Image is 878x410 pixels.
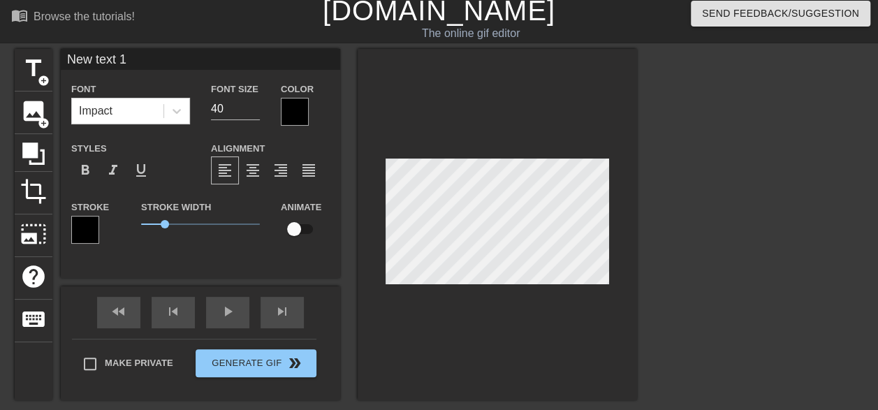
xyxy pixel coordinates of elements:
span: format_align_justify [300,162,317,179]
span: play_arrow [219,303,236,320]
div: Impact [79,103,112,119]
span: double_arrow [286,355,303,372]
div: Browse the tutorials! [34,10,135,22]
label: Font [71,82,96,96]
span: format_align_left [217,162,233,179]
span: title [20,55,47,82]
span: format_align_right [272,162,289,179]
a: Browse the tutorials! [11,7,135,29]
label: Alignment [211,142,265,156]
span: format_underline [133,162,149,179]
span: Send Feedback/Suggestion [702,5,859,22]
span: skip_next [274,303,291,320]
span: help [20,263,47,290]
span: format_bold [77,162,94,179]
span: keyboard [20,306,47,332]
span: skip_previous [165,303,182,320]
span: Make Private [105,356,173,370]
div: The online gif editor [300,25,642,42]
label: Animate [281,200,321,214]
button: Generate Gif [196,349,316,377]
span: crop [20,178,47,205]
span: menu_book [11,7,28,24]
button: Send Feedback/Suggestion [691,1,870,27]
span: image [20,98,47,124]
label: Stroke [71,200,109,214]
label: Color [281,82,314,96]
label: Font Size [211,82,258,96]
span: fast_rewind [110,303,127,320]
span: Generate Gif [201,355,311,372]
label: Stroke Width [141,200,211,214]
label: Styles [71,142,107,156]
span: format_align_center [244,162,261,179]
span: photo_size_select_large [20,221,47,247]
span: format_italic [105,162,122,179]
span: add_circle [38,75,50,87]
span: add_circle [38,117,50,129]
